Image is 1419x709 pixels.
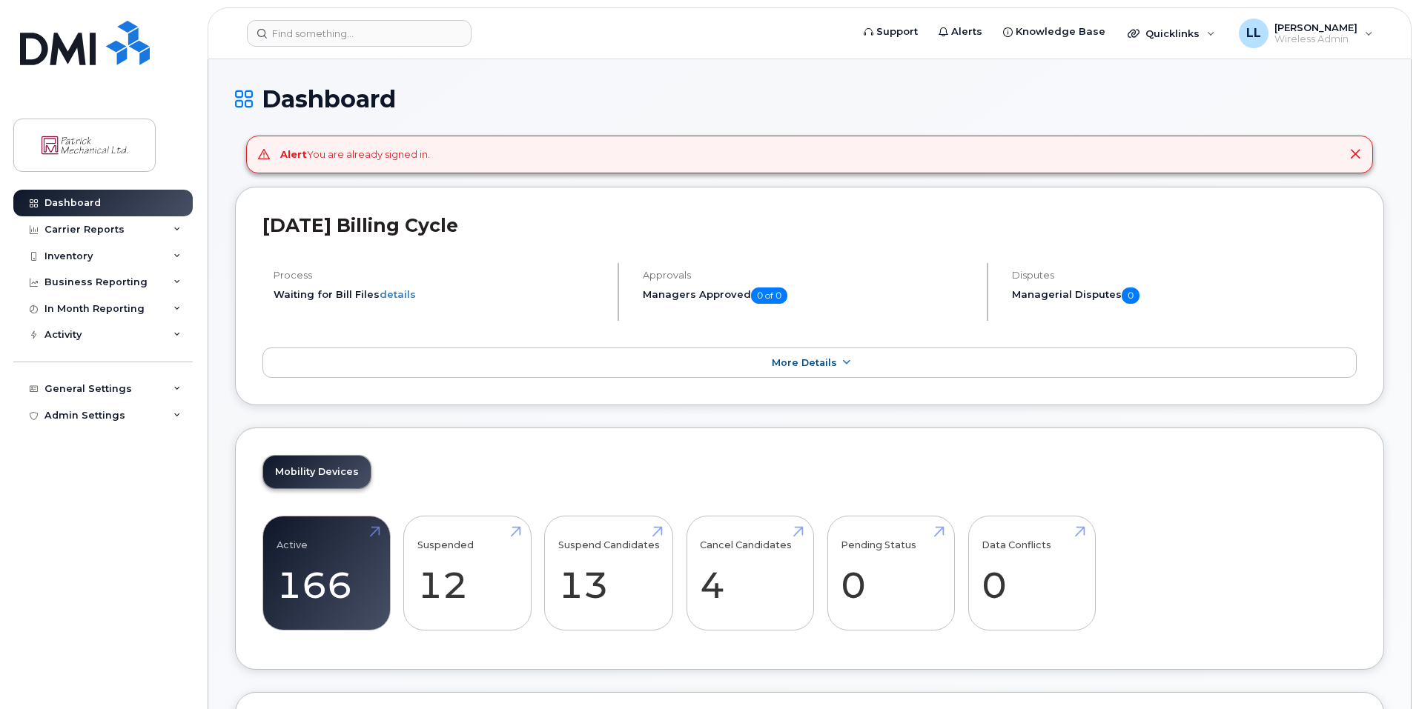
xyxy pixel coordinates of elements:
[262,214,1357,236] h2: [DATE] Billing Cycle
[1122,287,1139,304] span: 0
[982,525,1082,622] a: Data Conflicts 0
[280,147,430,162] div: You are already signed in.
[263,456,371,488] a: Mobility Devices
[235,86,1384,112] h1: Dashboard
[751,287,787,304] span: 0 of 0
[841,525,941,622] a: Pending Status 0
[643,287,974,304] h5: Managers Approved
[1012,270,1357,281] h4: Disputes
[772,357,837,368] span: More Details
[274,287,605,302] li: Waiting for Bill Files
[1012,287,1357,304] h5: Managerial Disputes
[643,270,974,281] h4: Approvals
[380,288,416,300] a: details
[277,525,377,622] a: Active 166
[417,525,517,622] a: Suspended 12
[700,525,800,622] a: Cancel Candidates 4
[274,270,605,281] h4: Process
[558,525,660,622] a: Suspend Candidates 13
[280,148,307,160] strong: Alert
